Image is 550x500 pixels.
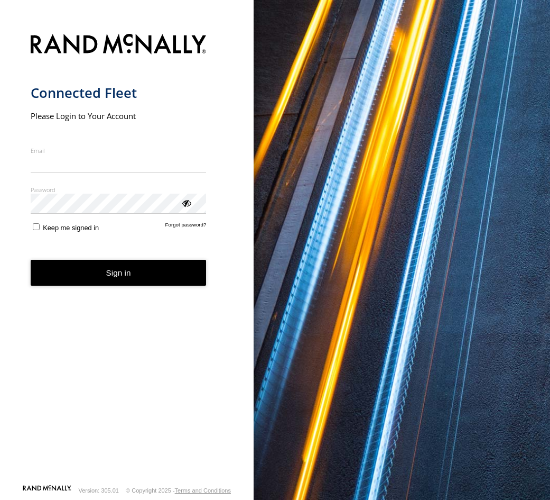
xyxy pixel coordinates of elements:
[23,485,71,496] a: Visit our Website
[181,197,191,208] div: ViewPassword
[31,147,207,154] label: Email
[33,223,40,230] input: Keep me signed in
[175,487,231,494] a: Terms and Conditions
[31,28,223,484] form: main
[31,32,207,59] img: Rand McNally
[165,222,207,232] a: Forgot password?
[31,186,207,194] label: Password
[31,260,207,286] button: Sign in
[79,487,119,494] div: Version: 305.01
[31,111,207,121] h2: Please Login to Your Account
[43,224,99,232] span: Keep me signed in
[31,84,207,102] h1: Connected Fleet
[126,487,231,494] div: © Copyright 2025 -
